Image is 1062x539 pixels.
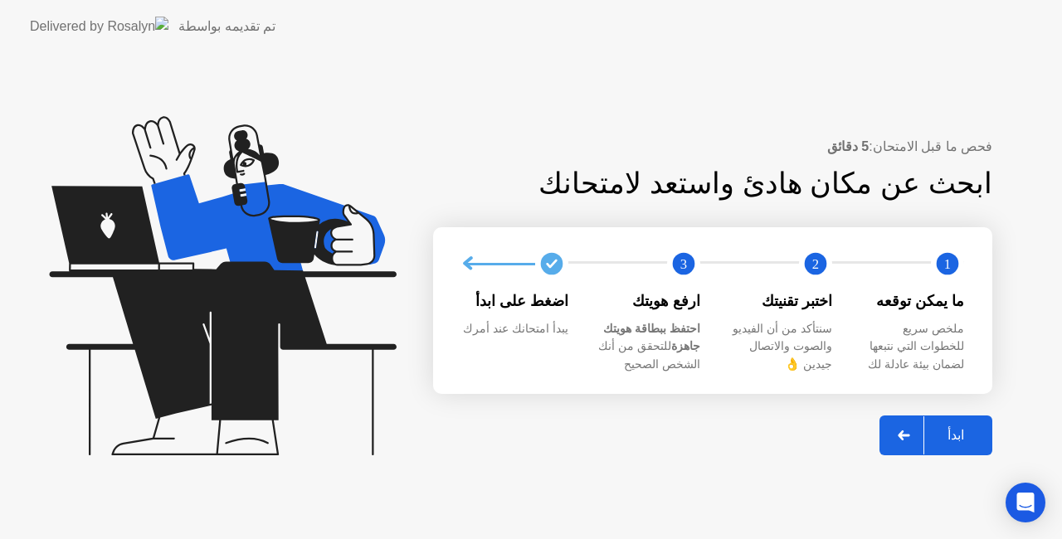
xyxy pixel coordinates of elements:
[727,320,832,374] div: سنتأكد من أن الفيديو والصوت والاتصال جيدين 👌
[595,320,700,374] div: للتحقق من أنك الشخص الصحيح
[1006,483,1045,522] div: Open Intercom Messenger
[727,290,832,312] div: اختبر تقنيتك
[812,256,819,272] text: 2
[30,17,168,36] img: Delivered by Rosalyn
[595,290,700,312] div: ارفع هويتك
[603,322,700,353] b: احتفظ ببطاقة هويتك جاهزة
[859,290,964,312] div: ما يمكن توقعه
[827,139,869,153] b: 5 دقائق
[463,320,568,338] div: يبدأ امتحانك عند أمرك
[859,320,964,374] div: ملخص سريع للخطوات التي نتبعها لضمان بيئة عادلة لك
[178,17,275,36] div: تم تقديمه بواسطة
[944,256,951,272] text: 1
[924,427,987,443] div: ابدأ
[463,290,568,312] div: اضغط على ابدأ
[433,162,992,206] div: ابحث عن مكان هادئ واستعد لامتحانك
[879,415,992,455] button: ابدأ
[433,137,992,157] div: فحص ما قبل الامتحان:
[680,256,687,272] text: 3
